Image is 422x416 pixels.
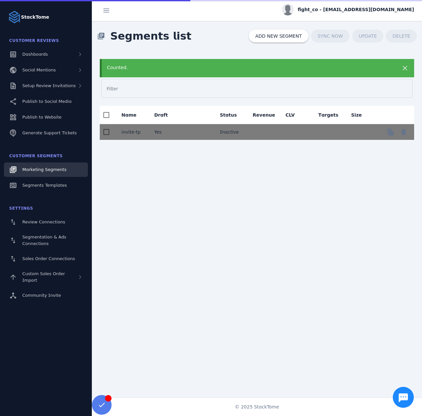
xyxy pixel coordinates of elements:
span: ADD NEW SEGMENT [255,34,302,38]
span: Customer Reviews [9,38,59,43]
a: Community Invite [4,288,88,303]
button: Delete [397,125,410,139]
div: Revenue [253,112,275,118]
div: CLV [285,112,301,118]
button: fight_co - [EMAIL_ADDRESS][DOMAIN_NAME] [282,4,414,15]
div: Draft [154,112,174,118]
span: Customer Segments [9,154,63,158]
span: Marketing Segments [22,167,66,172]
span: Segments Templates [22,183,67,188]
mat-icon: library_books [97,32,105,40]
div: CLV [285,112,295,118]
strong: StackTome [21,14,49,21]
img: Logo image [8,10,21,24]
div: Revenue [253,112,281,118]
div: Size [351,112,362,118]
span: Segmentation & Ads Connections [22,235,66,246]
a: Marketing Segments [4,162,88,177]
span: Setup Review Invitations [22,83,76,88]
div: Draft [154,112,168,118]
span: fight_co - [EMAIL_ADDRESS][DOMAIN_NAME] [298,6,414,13]
a: Segments Templates [4,178,88,193]
span: Publish to Social Media [22,99,72,104]
span: Review Connections [22,219,65,224]
span: Custom Sales Order Import [22,271,65,283]
mat-cell: Yes [149,124,182,140]
span: Generate Support Tickets [22,130,77,135]
img: profile.jpg [282,4,294,15]
div: Status [220,112,237,118]
mat-cell: Inactive [215,124,247,140]
div: Size [351,112,368,118]
mat-header-cell: Targets [313,106,346,124]
button: Copy [384,125,397,139]
span: Segments list [105,23,197,49]
div: Status [220,112,243,118]
span: Community Invite [22,293,61,298]
span: Dashboards [22,52,48,57]
a: Publish to Website [4,110,88,124]
a: Publish to Social Media [4,94,88,109]
span: Settings [9,206,33,211]
span: Sales Order Connections [22,256,75,261]
a: Review Connections [4,215,88,229]
button: ADD NEW SEGMENT [249,29,308,43]
a: Segmentation & Ads Connections [4,231,88,250]
mat-label: Filter [107,86,118,91]
a: Sales Order Connections [4,252,88,266]
span: Social Mentions [22,67,56,72]
a: Generate Support Tickets [4,126,88,140]
mat-cell: invite-tp [116,124,149,140]
div: Name [121,112,137,118]
div: Name [121,112,142,118]
div: Counted. [107,64,379,71]
span: © 2025 StackTome [235,404,279,410]
span: Publish to Website [22,115,61,120]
